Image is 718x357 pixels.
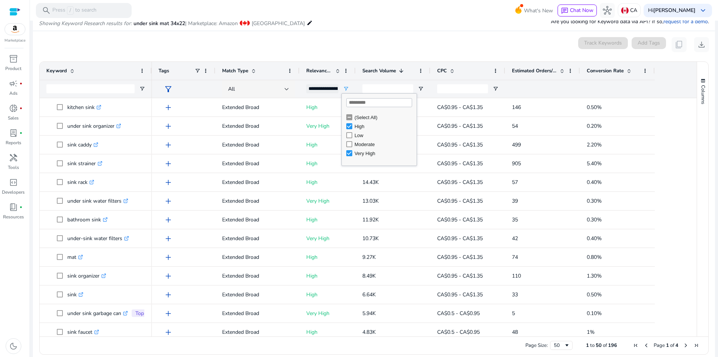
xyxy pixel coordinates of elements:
[252,20,305,27] span: [GEOGRAPHIC_DATA]
[222,268,293,284] p: Extended Broad
[8,164,19,171] p: Tools
[362,160,379,167] span: 16.76K
[437,122,483,130] span: CA$0.95 - CA$1.35
[19,82,22,85] span: fiber_manual_record
[19,107,22,110] span: fiber_manual_record
[362,67,396,74] span: Search Volume
[587,329,595,336] span: 1%
[362,216,379,223] span: 11.92K
[587,160,602,167] span: 5.40%
[67,193,128,209] p: under sink water filters
[437,329,480,336] span: CA$0.5 - CA$0.95
[437,104,483,111] span: CA$0.95 - CA$1.35
[164,197,173,206] span: add
[587,104,602,111] span: 0.50%
[355,142,414,147] div: Moderate
[39,20,132,27] i: Showing Keyword Research results for:
[67,324,99,340] p: sink faucet
[19,131,22,134] span: fiber_manual_record
[587,179,602,186] span: 0.40%
[222,100,293,115] p: Extended Broad
[341,93,417,166] div: Column Filter
[9,90,18,97] p: Ads
[222,287,293,302] p: Extended Broad
[222,231,293,246] p: Extended Broad
[164,253,173,262] span: add
[5,24,25,35] img: amazon.svg
[222,67,248,74] span: Match Type
[587,141,602,148] span: 2.20%
[185,20,238,27] span: | Marketplace: Amazon
[159,67,169,74] span: Tags
[306,67,332,74] span: Relevance Score
[437,310,480,317] span: CA$0.5 - CA$0.95
[306,324,349,340] p: High
[9,79,18,88] span: campaign
[525,342,548,349] div: Page Size:
[590,342,595,349] span: to
[222,156,293,171] p: Extended Broad
[437,67,447,74] span: CPC
[67,118,121,134] p: under sink organizer
[600,3,615,18] button: hub
[512,272,521,279] span: 110
[630,4,637,17] p: CA
[587,272,602,279] span: 1.30%
[9,178,18,187] span: code_blocks
[306,156,349,171] p: High
[307,18,313,27] mat-icon: edit
[306,249,349,265] p: High
[306,268,349,284] p: High
[222,137,293,152] p: Extended Broad
[6,139,21,146] p: Reports
[164,140,173,149] span: add
[570,7,593,14] span: Chat Now
[164,159,173,168] span: add
[437,160,483,167] span: CA$0.95 - CA$1.35
[512,310,515,317] span: 5
[164,309,173,318] span: add
[306,175,349,190] p: High
[587,254,602,261] span: 0.80%
[587,122,602,130] span: 0.20%
[512,122,518,130] span: 54
[437,291,483,298] span: CA$0.95 - CA$1.35
[675,342,678,349] span: 4
[306,118,349,134] p: Very High
[67,249,83,265] p: mat
[362,272,376,279] span: 8.49K
[164,122,173,131] span: add
[355,133,414,138] div: Low
[558,4,597,16] button: chatChat Now
[437,84,488,93] input: CPC Filter Input
[654,342,665,349] span: Page
[512,141,521,148] span: 499
[67,212,108,227] p: bathroom sink
[4,38,25,43] p: Marketplace
[512,291,518,298] span: 33
[346,98,412,107] input: Search filter values
[362,179,379,186] span: 14.43K
[699,6,708,15] span: keyboard_arrow_down
[164,234,173,243] span: add
[222,306,293,321] p: Extended Broad
[3,214,24,220] p: Resources
[8,115,19,121] p: Sales
[437,141,483,148] span: CA$0.95 - CA$1.35
[306,137,349,152] p: High
[5,65,21,72] p: Product
[666,342,669,349] span: 1
[653,7,696,14] b: [PERSON_NAME]
[222,118,293,134] p: Extended Broad
[164,178,173,187] span: add
[2,189,25,196] p: Developers
[512,104,521,111] span: 146
[362,197,379,205] span: 13.03K
[587,310,602,317] span: 0.10%
[19,206,22,209] span: fiber_manual_record
[512,67,557,74] span: Estimated Orders/Month
[306,287,349,302] p: High
[222,212,293,227] p: Extended Broad
[222,324,293,340] p: Extended Broad
[512,179,518,186] span: 57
